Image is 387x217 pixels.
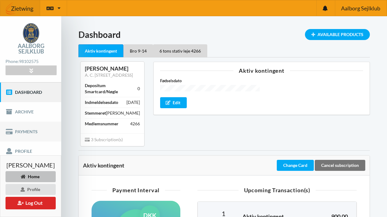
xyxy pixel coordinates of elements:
[130,121,140,127] div: 4266
[305,29,370,40] div: Available Products
[85,121,118,127] div: Medlemsnummer
[6,197,56,209] button: Log Out
[126,99,140,105] div: [DATE]
[137,86,140,92] div: 0
[106,110,140,116] div: [PERSON_NAME]
[315,160,365,171] div: Cancel subscription
[6,184,56,195] div: Profile
[19,59,39,64] strong: 98102575
[83,162,276,168] div: Aktiv kontingent
[85,83,137,95] div: Depositum Smartcard/Nøgle
[85,65,140,72] div: [PERSON_NAME]
[85,72,133,78] a: A. C. [STREET_ADDRESS]
[78,29,370,40] h1: Dashboard
[85,110,106,116] div: Stemmeret
[277,160,314,171] div: Change Card
[6,43,56,54] div: Aalborg Sejlklub
[85,137,123,142] span: 3 Subscription(s)
[6,162,55,168] span: [PERSON_NAME]
[153,44,207,57] div: 6 tons stativ leje 4266
[85,99,118,105] div: Indmeldelsesdato
[6,57,56,66] div: Phone:
[219,210,228,217] div: 1
[92,187,180,193] div: Payment Interval
[341,6,380,11] span: Aalborg Sejlklub
[160,68,363,73] div: Aktiv kontingent
[78,44,123,57] div: Aktiv kontingent
[160,97,187,108] div: Edit
[6,171,56,182] div: Home
[160,78,260,84] label: Fødselsdato
[123,44,153,57] div: Bro 9-14
[23,23,39,43] img: logo
[197,187,357,193] div: Upcoming Transaction(s)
